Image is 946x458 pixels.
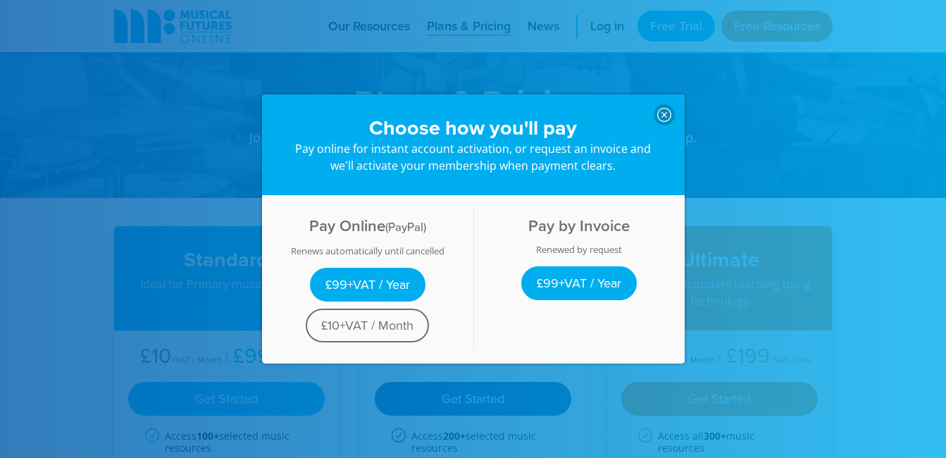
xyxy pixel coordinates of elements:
[270,245,465,256] div: Renews automatically until cancelled
[290,140,656,174] p: Pay online for instant account activation, or request an invoice and we'll activate your membersh...
[270,216,465,237] h4: Pay Online
[290,116,656,140] h3: Choose how you'll pay
[385,218,426,235] span: (PayPal)
[521,266,637,300] a: £99+VAT / Year
[482,244,676,255] div: Renewed by request
[310,268,425,302] a: £99+VAT / Year
[482,216,676,235] h4: Pay by Invoice
[306,309,429,342] a: £10+VAT / Month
